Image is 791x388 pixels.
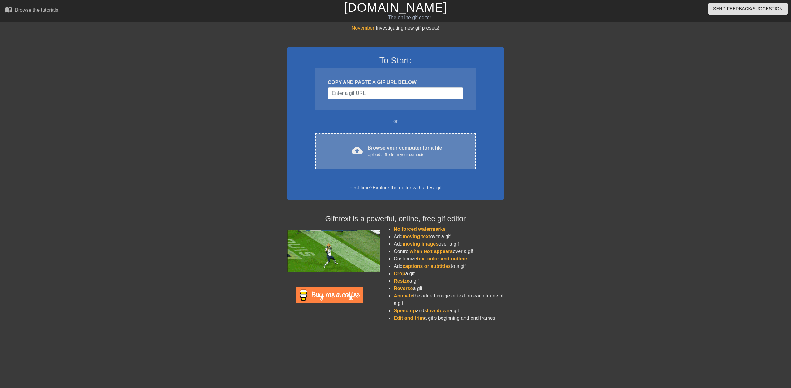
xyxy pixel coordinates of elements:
[287,230,380,272] img: football_small.gif
[410,249,453,254] span: when text appears
[394,248,504,255] li: Control over a gif
[394,286,413,291] span: Reverse
[713,5,783,13] span: Send Feedback/Suggestion
[394,277,504,285] li: a gif
[15,7,60,13] div: Browse the tutorials!
[403,241,438,247] span: moving images
[373,185,442,190] a: Explore the editor with a test gif
[394,271,405,276] span: Crop
[394,255,504,263] li: Customize
[394,307,504,314] li: and a gif
[394,285,504,292] li: a gif
[368,144,442,158] div: Browse your computer for a file
[295,55,496,66] h3: To Start:
[394,240,504,248] li: Add over a gif
[368,152,442,158] div: Upload a file from your computer
[394,278,409,284] span: Resize
[5,6,12,13] span: menu_book
[296,287,363,303] img: Buy Me A Coffee
[394,315,424,321] span: Edit and trim
[267,14,552,21] div: The online gif editor
[287,24,504,32] div: Investigating new gif presets!
[403,264,451,269] span: captions or subtitles
[344,1,447,14] a: [DOMAIN_NAME]
[328,79,463,86] div: COPY AND PASTE A GIF URL BELOW
[394,263,504,270] li: Add to a gif
[417,256,467,261] span: text color and outline
[394,293,413,298] span: Animate
[394,270,504,277] li: a gif
[394,233,504,240] li: Add over a gif
[394,226,446,232] span: No forced watermarks
[403,234,430,239] span: moving text
[352,25,376,31] span: November:
[424,308,450,313] span: slow down
[708,3,788,15] button: Send Feedback/Suggestion
[394,314,504,322] li: a gif's beginning and end frames
[295,184,496,192] div: First time?
[287,214,504,223] h4: Gifntext is a powerful, online, free gif editor
[352,145,363,156] span: cloud_upload
[5,6,60,15] a: Browse the tutorials!
[328,87,463,99] input: Username
[394,292,504,307] li: the added image or text on each frame of a gif
[394,308,416,313] span: Speed up
[303,118,488,125] div: or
